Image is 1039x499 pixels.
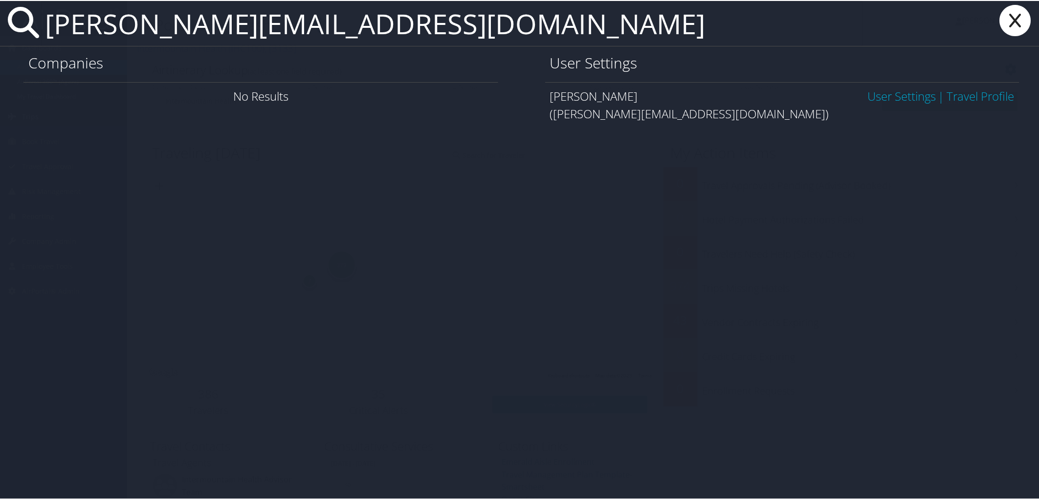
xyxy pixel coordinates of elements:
[550,87,638,103] span: [PERSON_NAME]
[28,52,493,72] h1: Companies
[936,87,947,103] span: |
[23,81,498,109] div: No Results
[550,52,1015,72] h1: User Settings
[947,87,1015,103] a: View OBT Profile
[867,87,936,103] a: User Settings
[550,104,1015,122] div: ([PERSON_NAME][EMAIL_ADDRESS][DOMAIN_NAME])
